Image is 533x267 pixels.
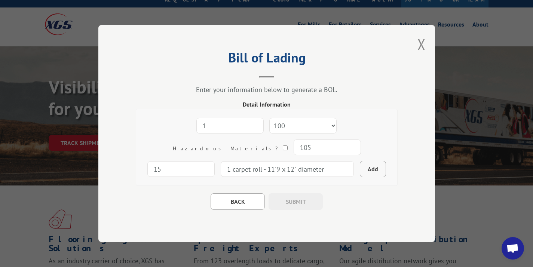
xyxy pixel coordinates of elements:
input: Weight [293,139,361,155]
a: Open chat [502,237,524,260]
label: Hazardous Materials? [172,145,287,152]
button: Close modal [417,34,426,54]
input: Description [221,161,354,177]
button: SUBMIT [269,193,323,210]
div: Detail Information [136,100,398,109]
input: Sq. yards [147,161,215,177]
input: Shipping Units [196,118,264,133]
input: Hazardous Materials? [282,145,287,150]
button: BACK [211,193,265,210]
div: Enter your information below to generate a BOL. [136,85,398,94]
button: Add [360,161,386,177]
h2: Bill of Lading [136,52,398,67]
